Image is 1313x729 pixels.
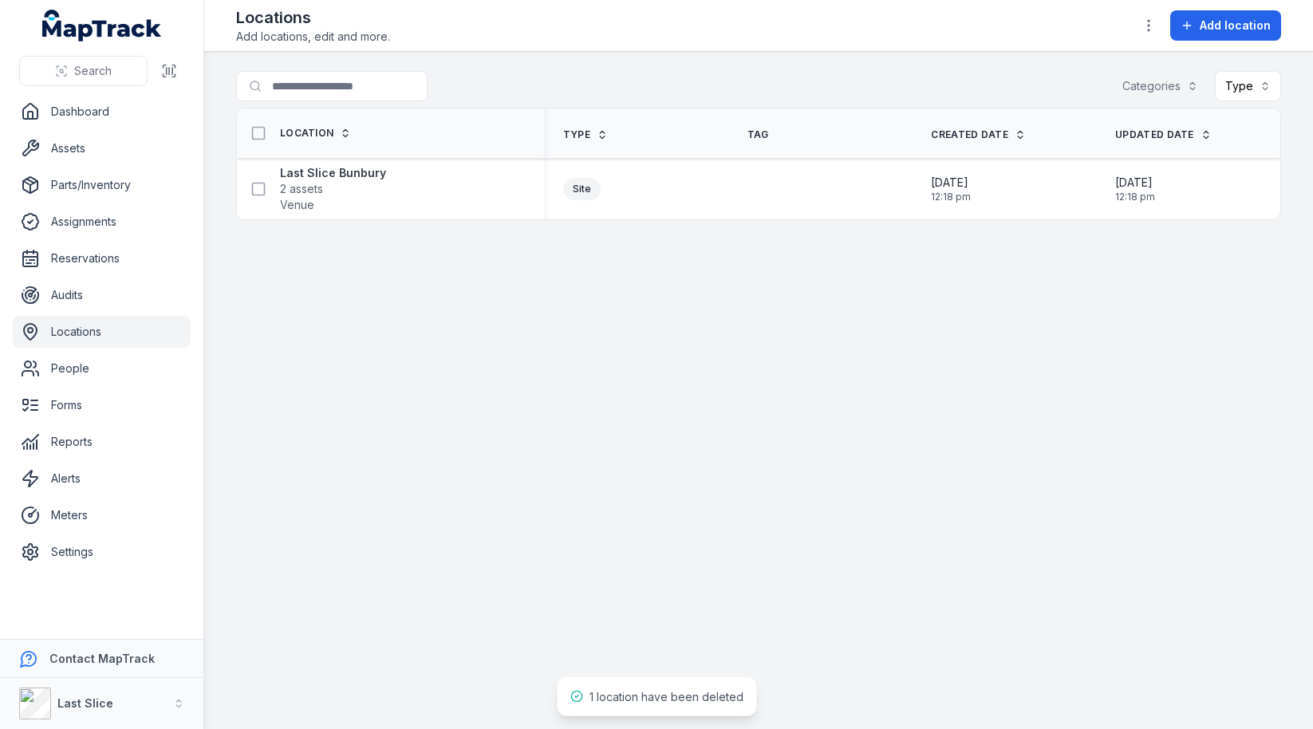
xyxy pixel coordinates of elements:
div: Site [563,178,601,200]
a: Assignments [13,206,191,238]
span: Location [280,127,333,140]
a: Dashboard [13,96,191,128]
strong: Last Slice [57,696,113,710]
span: 2 assets [280,181,323,197]
span: Created Date [931,128,1008,141]
span: 12:18 pm [1115,191,1155,203]
span: Type [563,128,590,141]
h2: Locations [236,6,390,29]
button: Search [19,56,148,86]
a: Assets [13,132,191,164]
span: Add locations, edit and more. [236,29,390,45]
a: People [13,353,191,384]
time: 22/06/2025, 12:18:15 pm [1115,175,1155,203]
span: Updated Date [1115,128,1194,141]
a: MapTrack [42,10,162,41]
span: Add location [1200,18,1271,33]
span: Tag [747,128,769,141]
span: Venue [280,197,314,213]
time: 22/06/2025, 12:18:15 pm [931,175,971,203]
span: [DATE] [1115,175,1155,191]
a: Audits [13,279,191,311]
button: Type [1215,71,1281,101]
button: Add location [1170,10,1281,41]
a: Locations [13,316,191,348]
a: Type [563,128,608,141]
strong: Last Slice Bunbury [280,165,386,181]
a: Location [280,127,351,140]
span: 12:18 pm [931,191,971,203]
strong: Contact MapTrack [49,652,155,665]
span: Search [74,63,112,79]
a: Parts/Inventory [13,169,191,201]
a: Reports [13,426,191,458]
span: [DATE] [931,175,971,191]
span: 1 location have been deleted [589,690,743,703]
a: Updated Date [1115,128,1212,141]
a: Created Date [931,128,1026,141]
a: Alerts [13,463,191,495]
a: Reservations [13,242,191,274]
a: Settings [13,536,191,568]
a: Meters [13,499,191,531]
a: Forms [13,389,191,421]
a: Last Slice Bunbury2 assetsVenue [280,165,386,213]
